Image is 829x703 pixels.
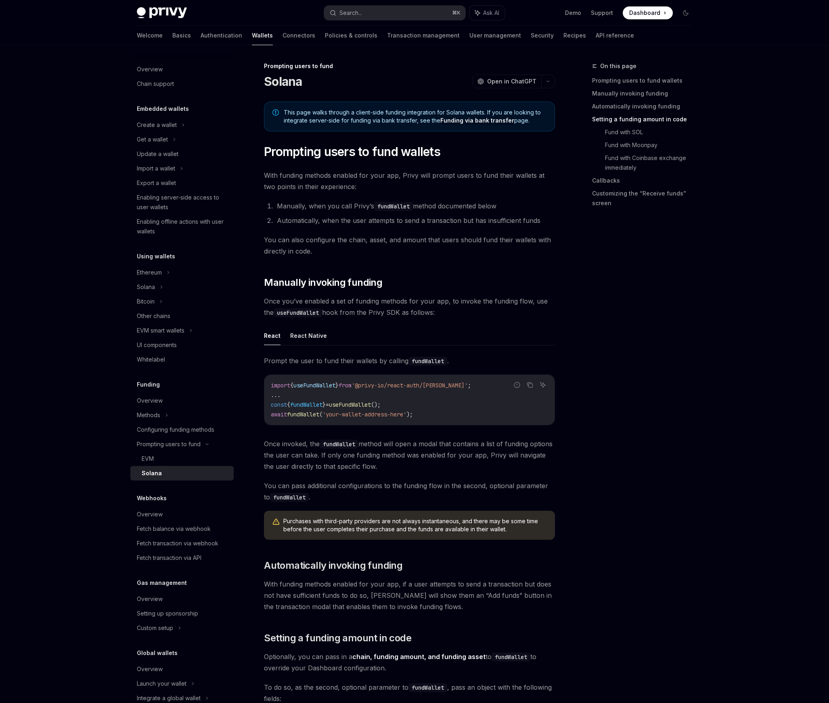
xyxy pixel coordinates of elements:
button: Search...⌘K [324,6,465,20]
a: Overview [130,393,234,408]
span: (); [371,401,381,408]
div: Solana [137,282,155,292]
div: Get a wallet [137,135,168,144]
span: With funding methods enabled for your app, Privy will prompt users to fund their wallets at two p... [264,170,555,192]
a: Update a wallet [130,147,234,161]
a: Prompting users to fund wallets [592,74,699,87]
a: Wallets [252,26,273,45]
h5: Gas management [137,578,187,588]
div: Fetch transaction via webhook [137,539,218,548]
div: Other chains [137,311,170,321]
code: fundWallet [408,683,447,692]
div: Overview [137,594,163,604]
span: { [287,401,290,408]
code: fundWallet [408,357,447,366]
div: EVM smart wallets [137,326,184,335]
span: Prompt the user to fund their wallets by calling . [264,355,555,366]
code: fundWallet [492,653,530,661]
div: Import a wallet [137,164,175,173]
a: Enabling server-side access to user wallets [130,190,234,214]
div: Prompting users to fund [137,439,201,449]
div: Configuring funding methods [137,425,214,435]
span: 'your-wallet-address-here' [322,411,406,418]
span: You can pass additional configurations to the funding flow in the second, optional parameter to . [264,480,555,503]
a: Basics [172,26,191,45]
span: ( [319,411,322,418]
div: Whitelabel [137,355,165,364]
h5: Embedded wallets [137,104,189,114]
button: Copy the contents from the code block [525,380,535,390]
span: ); [406,411,413,418]
span: } [335,382,339,389]
a: Whitelabel [130,352,234,367]
div: Chain support [137,79,174,89]
a: Overview [130,507,234,522]
button: React [264,326,281,345]
code: fundWallet [270,493,309,502]
a: Configuring funding methods [130,422,234,437]
a: Funding via bank transfer [440,117,514,124]
span: Once you’ve enabled a set of funding methods for your app, to invoke the funding flow, use the ho... [264,295,555,318]
a: Other chains [130,309,234,323]
code: fundWallet [320,440,358,449]
span: = [326,401,329,408]
a: API reference [596,26,634,45]
span: Prompting users to fund wallets [264,144,440,159]
a: Authentication [201,26,242,45]
span: Setting a funding amount in code [264,632,411,645]
div: Solana [142,468,162,478]
div: Enabling offline actions with user wallets [137,217,229,236]
a: Export a wallet [130,176,234,190]
span: fundWallet [290,401,322,408]
h5: Global wallets [137,648,178,658]
div: Methods [137,410,160,420]
a: Dashboard [623,6,673,19]
div: EVM [142,454,154,464]
span: ... [271,391,281,399]
div: Export a wallet [137,178,176,188]
a: Security [531,26,554,45]
a: Policies & controls [325,26,377,45]
span: await [271,411,287,418]
h1: Solana [264,74,302,89]
div: Enabling server-side access to user wallets [137,193,229,212]
div: Overview [137,396,163,406]
button: Report incorrect code [512,380,522,390]
span: { [290,382,293,389]
svg: Warning [272,518,280,526]
span: import [271,382,290,389]
span: With funding methods enabled for your app, if a user attempts to send a transaction but does not ... [264,578,555,612]
span: On this page [600,61,636,71]
a: Fetch balance via webhook [130,522,234,536]
a: Welcome [137,26,163,45]
a: Overview [130,662,234,676]
a: Transaction management [387,26,460,45]
a: EVM [130,451,234,466]
div: Search... [339,8,362,18]
div: Create a wallet [137,120,177,130]
div: Fetch balance via webhook [137,524,211,534]
span: Purchases with third-party providers are not always instantaneous, and there may be some time bef... [283,517,547,533]
a: Chain support [130,77,234,91]
span: fundWallet [287,411,319,418]
div: Overview [137,510,163,519]
div: Overview [137,64,163,74]
a: Callbacks [592,174,699,187]
div: UI components [137,340,177,350]
div: Setting up sponsorship [137,609,198,618]
button: React Native [290,326,327,345]
a: UI components [130,338,234,352]
div: Custom setup [137,623,173,633]
svg: Note [272,109,279,116]
button: Ask AI [469,6,505,20]
button: Ask AI [538,380,548,390]
div: Fetch transaction via API [137,553,201,563]
div: Launch your wallet [137,679,186,688]
a: Setting a funding amount in code [592,113,699,126]
span: This page walks through a client-side funding integration for Solana wallets. If you are looking ... [284,108,546,125]
span: Optionally, you can pass in a to to override your Dashboard configuration. [264,651,555,674]
span: '@privy-io/react-auth/[PERSON_NAME]' [352,382,468,389]
a: User management [469,26,521,45]
a: Fund with SOL [605,126,699,139]
img: dark logo [137,7,187,19]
